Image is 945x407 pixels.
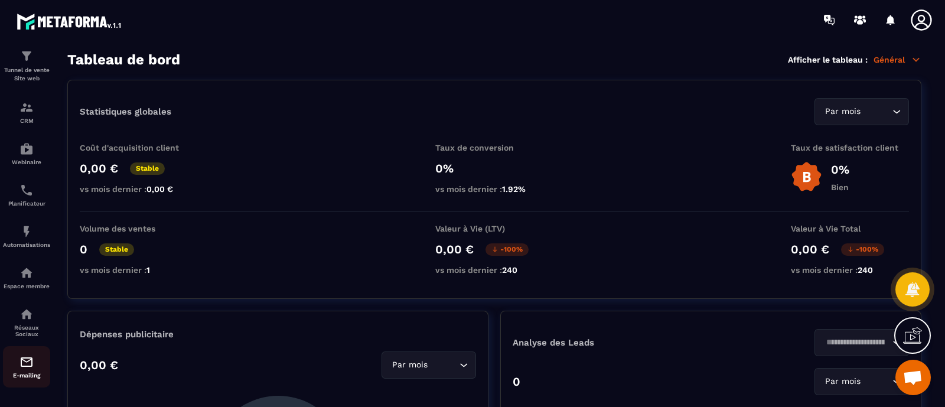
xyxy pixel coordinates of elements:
p: Réseaux Sociaux [3,324,50,337]
img: formation [19,100,34,115]
input: Search for option [863,105,889,118]
p: 0,00 € [80,161,118,175]
img: logo [17,11,123,32]
a: automationsautomationsWebinaire [3,133,50,174]
p: vs mois dernier : [80,184,198,194]
input: Search for option [822,336,889,349]
p: vs mois dernier : [791,265,909,275]
p: 0% [831,162,849,177]
p: Statistiques globales [80,106,171,117]
p: vs mois dernier : [435,265,553,275]
p: 0 [513,375,520,389]
img: email [19,355,34,369]
a: automationsautomationsAutomatisations [3,216,50,257]
img: social-network [19,307,34,321]
img: automations [19,224,34,239]
p: Automatisations [3,242,50,248]
div: Search for option [814,368,909,395]
p: 0,00 € [791,242,829,256]
p: Taux de conversion [435,143,553,152]
p: Volume des ventes [80,224,198,233]
img: formation [19,49,34,63]
p: Général [874,54,921,65]
a: schedulerschedulerPlanificateur [3,174,50,216]
p: Tunnel de vente Site web [3,66,50,83]
p: E-mailing [3,372,50,379]
a: formationformationCRM [3,92,50,133]
div: Search for option [814,98,909,125]
p: 0,00 € [80,358,118,372]
p: Dépenses publicitaire [80,329,476,340]
img: automations [19,142,34,156]
p: CRM [3,118,50,124]
p: Stable [130,162,165,175]
p: Valeur à Vie (LTV) [435,224,553,233]
span: 0,00 € [146,184,173,194]
input: Search for option [430,359,457,372]
p: Taux de satisfaction client [791,143,909,152]
img: b-badge-o.b3b20ee6.svg [791,161,822,193]
span: Par mois [822,105,863,118]
span: 1 [146,265,150,275]
p: Afficher le tableau : [788,55,868,64]
span: 240 [858,265,873,275]
p: vs mois dernier : [435,184,553,194]
p: -100% [841,243,884,256]
p: vs mois dernier : [80,265,198,275]
span: 1.92% [502,184,526,194]
p: Analyse des Leads [513,337,711,348]
p: Planificateur [3,200,50,207]
p: 0% [435,161,553,175]
h3: Tableau de bord [67,51,180,68]
img: scheduler [19,183,34,197]
input: Search for option [863,375,889,388]
p: Espace membre [3,283,50,289]
div: Search for option [382,351,476,379]
p: Bien [831,183,849,192]
div: Search for option [814,329,909,356]
p: -100% [485,243,529,256]
p: 0,00 € [435,242,474,256]
img: automations [19,266,34,280]
a: automationsautomationsEspace membre [3,257,50,298]
a: formationformationTunnel de vente Site web [3,40,50,92]
p: Coût d'acquisition client [80,143,198,152]
div: Ouvrir le chat [895,360,931,395]
p: Valeur à Vie Total [791,224,909,233]
p: 0 [80,242,87,256]
a: social-networksocial-networkRéseaux Sociaux [3,298,50,346]
a: emailemailE-mailing [3,346,50,388]
p: Stable [99,243,134,256]
span: 240 [502,265,517,275]
p: Webinaire [3,159,50,165]
span: Par mois [822,375,863,388]
span: Par mois [389,359,430,372]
